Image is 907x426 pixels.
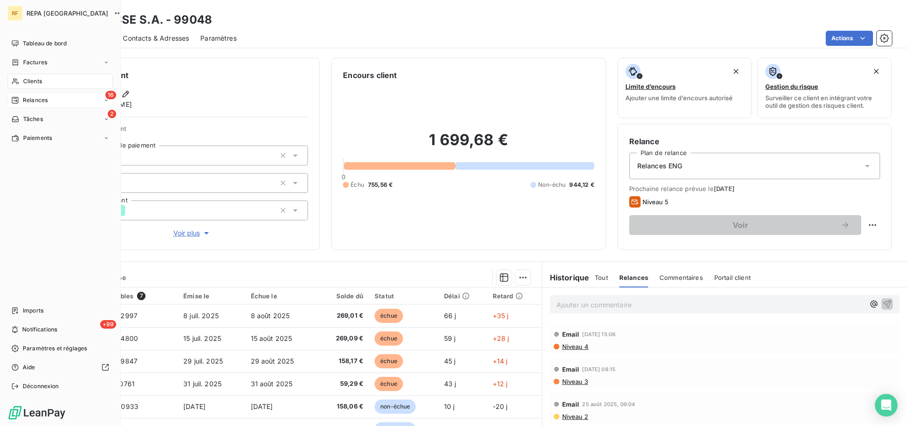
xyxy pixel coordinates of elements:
[375,400,416,414] span: non-échue
[375,354,403,368] span: échue
[105,91,116,99] span: 16
[714,185,735,192] span: [DATE]
[368,181,393,189] span: 755,56 €
[625,83,676,90] span: Limite d’encours
[343,130,594,159] h2: 1 699,68 €
[561,413,588,420] span: Niveau 2
[493,380,508,388] span: +12 j
[542,272,590,283] h6: Historique
[375,331,403,346] span: échue
[23,306,43,315] span: Imports
[582,331,616,337] span: [DATE] 15:08
[375,377,403,391] span: échue
[562,330,580,338] span: Email
[22,325,57,334] span: Notifications
[137,292,145,300] span: 7
[582,366,616,372] span: [DATE] 08:15
[251,312,290,320] span: 8 août 2025
[641,221,840,229] span: Voir
[619,274,648,281] span: Relances
[125,206,133,215] input: Ajouter une valeur
[183,334,221,342] span: 15 juil. 2025
[8,360,113,375] a: Aide
[629,185,880,192] span: Prochaine relance prévue le
[23,58,47,67] span: Factures
[183,380,222,388] span: 31 juil. 2025
[83,11,212,28] h3: LAFOSSE S.A. - 99048
[765,94,884,109] span: Surveiller ce client en intégrant votre outil de gestion des risques client.
[351,181,364,189] span: Échu
[714,274,751,281] span: Portail client
[323,356,363,366] span: 158,17 €
[251,357,294,365] span: 29 août 2025
[251,334,292,342] span: 15 août 2025
[323,334,363,343] span: 269,09 €
[493,402,508,410] span: -20 j
[561,343,589,350] span: Niveau 4
[765,83,818,90] span: Gestion du risque
[659,274,703,281] span: Commentaires
[444,357,456,365] span: 45 j
[826,31,873,46] button: Actions
[183,357,223,365] span: 29 juil. 2025
[562,400,580,408] span: Email
[562,365,580,373] span: Email
[538,181,565,189] span: Non-échu
[637,161,683,171] span: Relances ENG
[493,357,508,365] span: +14 j
[251,292,312,300] div: Échue le
[493,312,509,320] span: +35 j
[23,96,48,104] span: Relances
[617,58,752,118] button: Limite d’encoursAjouter une limite d’encours autorisé
[625,94,733,102] span: Ajouter une limite d’encours autorisé
[875,394,898,417] div: Open Intercom Messenger
[23,115,43,123] span: Tâches
[595,274,608,281] span: Tout
[108,110,116,118] span: 2
[100,320,116,329] span: +99
[183,402,205,410] span: [DATE]
[493,334,509,342] span: +28 j
[561,378,588,385] span: Niveau 3
[323,292,363,300] div: Solde dû
[23,382,59,391] span: Déconnexion
[23,344,87,353] span: Paramètres et réglages
[23,39,67,48] span: Tableau de bord
[23,77,42,86] span: Clients
[251,402,273,410] span: [DATE]
[76,125,308,138] span: Propriétés Client
[343,70,397,81] h6: Encours client
[123,34,189,43] span: Contacts & Adresses
[23,363,35,372] span: Aide
[323,379,363,389] span: 59,29 €
[57,70,308,81] h6: Informations client
[375,309,403,323] span: échue
[582,401,635,407] span: 25 août 2025, 09:04
[200,34,237,43] span: Paramètres
[757,58,892,118] button: Gestion du risqueSurveiller ce client en intégrant votre outil de gestion des risques client.
[375,292,433,300] div: Statut
[8,6,23,21] div: RF
[444,380,456,388] span: 43 j
[76,228,308,238] button: Voir plus
[629,136,880,147] h6: Relance
[493,292,536,300] div: Retard
[444,292,481,300] div: Délai
[183,312,219,320] span: 8 juil. 2025
[173,228,211,238] span: Voir plus
[323,311,363,321] span: 269,01 €
[251,380,293,388] span: 31 août 2025
[323,402,363,411] span: 158,06 €
[26,9,108,17] span: REPA [GEOGRAPHIC_DATA]
[569,181,594,189] span: 944,12 €
[8,405,66,420] img: Logo LeanPay
[444,402,455,410] span: 10 j
[629,215,861,235] button: Voir
[183,292,239,300] div: Émise le
[444,334,456,342] span: 59 j
[23,134,52,142] span: Paiements
[75,292,172,300] div: Pièces comptables
[642,198,668,206] span: Niveau 5
[444,312,456,320] span: 66 j
[342,173,345,181] span: 0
